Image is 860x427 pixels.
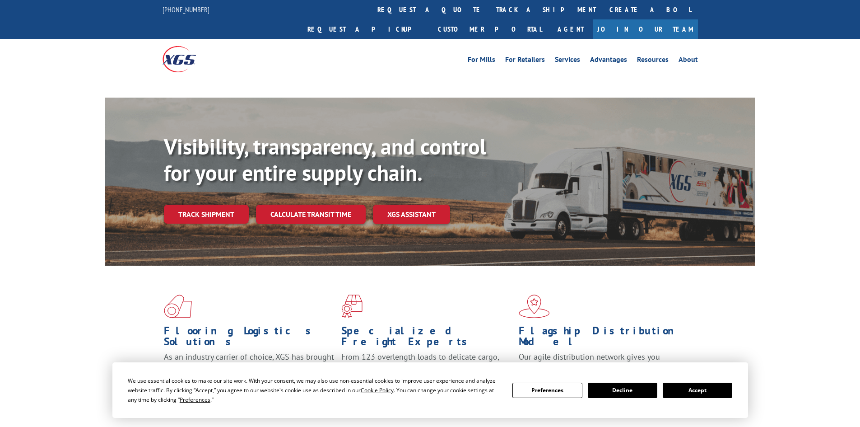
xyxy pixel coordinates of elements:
div: We use essential cookies to make our site work. With your consent, we may also use non-essential ... [128,376,502,404]
a: Services [555,56,580,66]
a: About [679,56,698,66]
a: Advantages [590,56,627,66]
b: Visibility, transparency, and control for your entire supply chain. [164,132,486,187]
button: Preferences [512,383,582,398]
a: [PHONE_NUMBER] [163,5,209,14]
span: Cookie Policy [361,386,394,394]
h1: Specialized Freight Experts [341,325,512,352]
a: Calculate transit time [256,205,366,224]
a: For Mills [468,56,495,66]
img: xgs-icon-total-supply-chain-intelligence-red [164,295,192,318]
span: As an industry carrier of choice, XGS has brought innovation and dedication to flooring logistics... [164,352,334,384]
h1: Flagship Distribution Model [519,325,689,352]
a: Request a pickup [301,19,431,39]
a: For Retailers [505,56,545,66]
span: Our agile distribution network gives you nationwide inventory management on demand. [519,352,685,373]
a: Track shipment [164,205,249,224]
a: XGS ASSISTANT [373,205,450,224]
p: From 123 overlength loads to delicate cargo, our experienced staff knows the best way to move you... [341,352,512,392]
a: Resources [637,56,669,66]
h1: Flooring Logistics Solutions [164,325,335,352]
button: Decline [588,383,657,398]
div: Cookie Consent Prompt [112,362,748,418]
span: Preferences [180,396,210,404]
button: Accept [663,383,732,398]
a: Customer Portal [431,19,549,39]
a: Agent [549,19,593,39]
a: Join Our Team [593,19,698,39]
img: xgs-icon-focused-on-flooring-red [341,295,363,318]
img: xgs-icon-flagship-distribution-model-red [519,295,550,318]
